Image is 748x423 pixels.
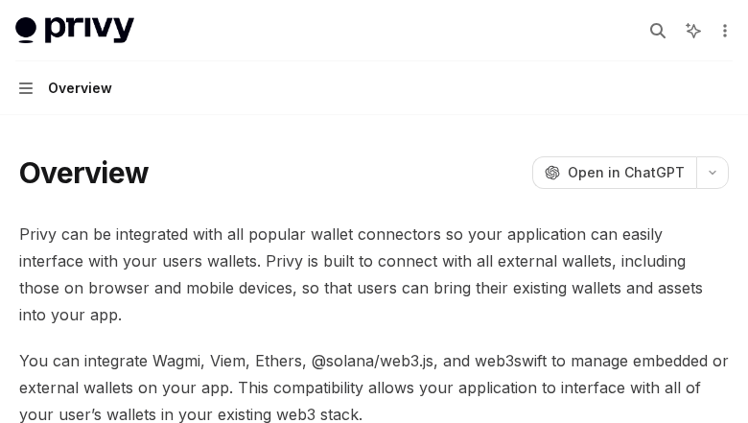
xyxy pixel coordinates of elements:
[713,17,733,44] button: More actions
[19,155,149,190] h1: Overview
[19,221,729,328] span: Privy can be integrated with all popular wallet connectors so your application can easily interfa...
[48,77,112,100] div: Overview
[15,17,134,44] img: light logo
[568,163,685,182] span: Open in ChatGPT
[532,156,696,189] button: Open in ChatGPT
